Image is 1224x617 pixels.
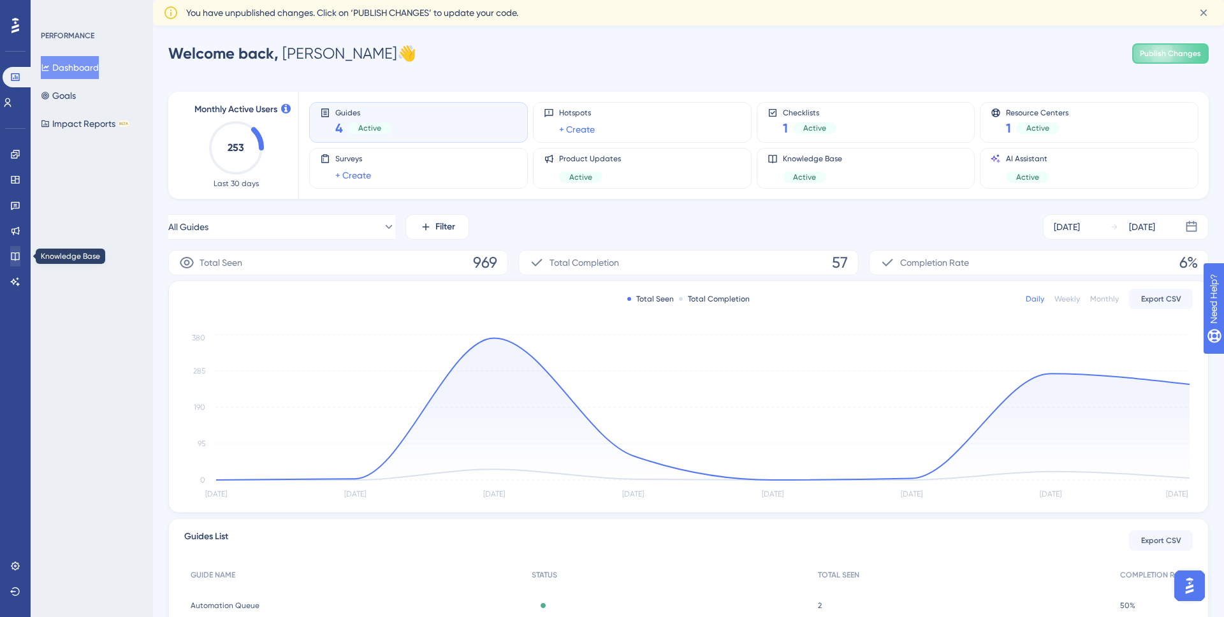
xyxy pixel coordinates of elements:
span: Welcome back, [168,44,279,62]
div: PERFORMANCE [41,31,94,41]
span: Active [793,172,816,182]
span: Product Updates [559,154,621,164]
span: Total Seen [200,255,242,270]
button: Dashboard [41,56,99,79]
div: [DATE] [1129,219,1155,235]
span: Active [803,123,826,133]
div: Daily [1026,294,1044,304]
a: + Create [335,168,371,183]
button: Filter [405,214,469,240]
span: Knowledge Base [783,154,842,164]
span: 2 [818,600,822,611]
tspan: [DATE] [622,490,644,498]
a: + Create [559,122,595,137]
div: Weekly [1054,294,1080,304]
text: 253 [228,142,244,154]
button: Publish Changes [1132,43,1209,64]
button: Goals [41,84,76,107]
iframe: UserGuiding AI Assistant Launcher [1170,567,1209,605]
tspan: [DATE] [901,490,922,498]
span: Checklists [783,108,836,117]
span: Publish Changes [1140,48,1201,59]
span: 57 [832,252,848,273]
div: Total Completion [679,294,750,304]
span: 50% [1120,600,1135,611]
span: Filter [435,219,455,235]
div: [DATE] [1054,219,1080,235]
span: Export CSV [1141,294,1181,304]
span: COMPLETION RATE [1120,570,1186,580]
span: TOTAL SEEN [818,570,859,580]
tspan: 285 [193,367,205,375]
tspan: [DATE] [205,490,227,498]
tspan: 190 [194,403,205,412]
span: 1 [1006,119,1011,137]
span: Resource Centers [1006,108,1068,117]
div: [PERSON_NAME] 👋 [168,43,416,64]
tspan: [DATE] [1166,490,1188,498]
tspan: 95 [198,439,205,448]
span: Active [569,172,592,182]
tspan: 0 [200,475,205,484]
div: BETA [118,120,129,127]
span: Automation Queue [191,600,259,611]
span: GUIDE NAME [191,570,235,580]
span: AI Assistant [1006,154,1049,164]
tspan: [DATE] [1040,490,1061,498]
tspan: [DATE] [762,490,783,498]
span: Monthly Active Users [194,102,277,117]
span: 6% [1179,252,1198,273]
span: Export CSV [1141,535,1181,546]
div: Total Seen [627,294,674,304]
tspan: 380 [192,333,205,342]
span: Hotspots [559,108,595,118]
span: Guides [335,108,391,117]
span: Active [1026,123,1049,133]
span: 4 [335,119,343,137]
span: Last 30 days [214,178,259,189]
span: 1 [783,119,788,137]
span: 969 [473,252,497,273]
tspan: [DATE] [344,490,366,498]
span: Guides List [184,529,228,552]
span: STATUS [532,570,557,580]
span: All Guides [168,219,208,235]
span: Active [1016,172,1039,182]
span: Surveys [335,154,371,164]
span: Total Completion [550,255,619,270]
button: Impact ReportsBETA [41,112,129,135]
button: Export CSV [1129,530,1193,551]
button: All Guides [168,214,395,240]
span: You have unpublished changes. Click on ‘PUBLISH CHANGES’ to update your code. [186,5,518,20]
span: Active [358,123,381,133]
span: Need Help? [30,3,80,18]
tspan: [DATE] [483,490,505,498]
span: Completion Rate [900,255,969,270]
button: Export CSV [1129,289,1193,309]
div: Monthly [1090,294,1119,304]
